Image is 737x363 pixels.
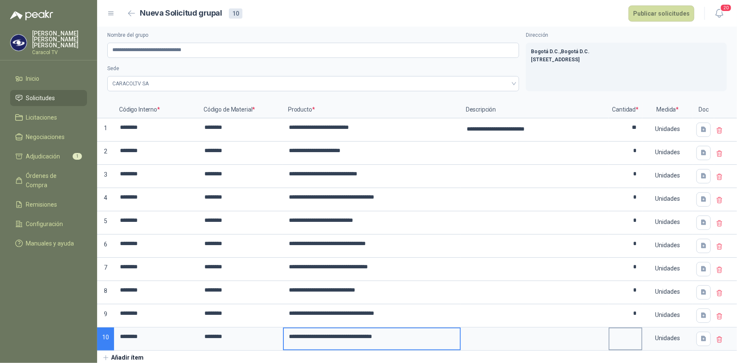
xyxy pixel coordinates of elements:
button: 20 [712,6,727,21]
div: Unidades [643,142,692,162]
a: Inicio [10,71,87,87]
div: Unidades [643,189,692,208]
div: 10 [229,8,242,19]
img: Company Logo [11,35,27,51]
a: Adjudicación1 [10,148,87,164]
h2: Nueva Solicitud grupal [140,7,222,19]
p: [STREET_ADDRESS] [531,56,722,64]
div: Unidades [643,212,692,232]
p: Código Interno [114,101,199,118]
span: CARACOLTV SA [112,77,514,90]
p: 7 [97,258,114,281]
p: 6 [97,235,114,258]
span: Solicitudes [26,93,55,103]
span: Configuración [26,219,63,229]
p: 9 [97,304,114,328]
div: Unidades [643,328,692,348]
span: Adjudicación [26,152,60,161]
p: Doc [693,101,714,118]
div: Unidades [643,166,692,185]
p: 3 [97,165,114,188]
p: Código de Material [199,101,283,118]
p: 1 [97,118,114,142]
div: Unidades [643,282,692,301]
a: Licitaciones [10,109,87,126]
p: 10 [97,328,114,351]
p: 2 [97,142,114,165]
p: Caracol TV [32,50,87,55]
p: Medida [642,101,693,118]
span: Manuales y ayuda [26,239,74,248]
a: Órdenes de Compra [10,168,87,193]
img: Logo peakr [10,10,53,20]
button: Publicar solicitudes [628,5,694,22]
a: Remisiones [10,197,87,213]
p: Producto [283,101,461,118]
span: Inicio [26,74,40,83]
div: Unidades [643,119,692,139]
p: Descripción [461,101,609,118]
span: Licitaciones [26,113,57,122]
label: Dirección [526,31,727,39]
p: 4 [97,188,114,211]
a: Configuración [10,216,87,232]
a: Negociaciones [10,129,87,145]
p: [PERSON_NAME] [PERSON_NAME] [PERSON_NAME] [32,30,87,48]
span: 1 [73,153,82,160]
div: Unidades [643,259,692,278]
p: 5 [97,211,114,235]
p: Cantidad [609,101,642,118]
span: 20 [720,4,732,12]
p: Bogotá D.C. , Bogotá D.C. [531,48,722,56]
div: Unidades [643,305,692,325]
div: Unidades [643,235,692,255]
a: Solicitudes [10,90,87,106]
span: Remisiones [26,200,57,209]
label: Nombre del grupo [107,31,519,39]
a: Manuales y ayuda [10,235,87,251]
label: Sede [107,65,519,73]
span: Órdenes de Compra [26,171,79,190]
p: 8 [97,281,114,304]
span: Negociaciones [26,132,65,142]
